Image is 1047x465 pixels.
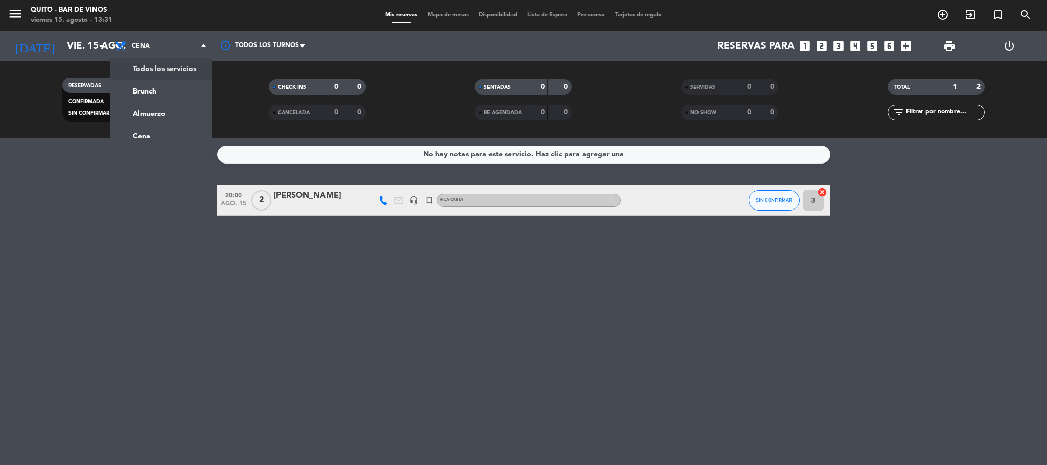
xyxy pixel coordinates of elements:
div: LOG OUT [980,31,1039,61]
span: NO SHOW [690,110,716,115]
strong: 0 [357,109,363,116]
span: RESERVADAS [68,83,101,88]
a: Almuerzo [110,103,212,125]
span: SIN CONFIRMAR [756,197,792,203]
strong: 0 [747,109,751,116]
span: Mapa de mesas [423,12,474,18]
a: Todos los servicios [110,58,212,80]
strong: 0 [770,109,776,116]
i: power_settings_new [1003,40,1015,52]
strong: 0 [564,83,570,90]
span: 2 [251,190,271,211]
span: print [943,40,956,52]
strong: 0 [334,83,338,90]
span: Cena [132,42,150,50]
span: A LA CARTA [440,198,463,202]
strong: 1 [953,83,957,90]
i: turned_in_not [992,9,1004,21]
strong: 0 [564,109,570,116]
span: TOTAL [894,85,910,90]
i: [DATE] [8,35,62,57]
i: filter_list [893,106,905,119]
i: looks_3 [832,39,845,53]
strong: 0 [747,83,751,90]
span: Pre-acceso [572,12,610,18]
i: headset_mic [409,196,418,205]
i: cancel [817,187,827,197]
i: looks_6 [882,39,896,53]
strong: 0 [334,109,338,116]
span: SENTADAS [484,85,511,90]
i: turned_in_not [425,196,434,205]
span: Mis reservas [380,12,423,18]
button: SIN CONFIRMAR [749,190,800,211]
span: Reservas para [717,40,795,52]
strong: 0 [541,109,545,116]
i: add_box [899,39,913,53]
i: looks_one [798,39,811,53]
span: RE AGENDADA [484,110,522,115]
i: arrow_drop_down [95,40,107,52]
input: Filtrar por nombre... [905,107,984,118]
i: add_circle_outline [937,9,949,21]
i: search [1019,9,1032,21]
i: looks_5 [866,39,879,53]
span: SERVIDAS [690,85,715,90]
span: CONFIRMADA [68,99,104,104]
span: CHECK INS [278,85,306,90]
span: ago. 15 [221,200,246,212]
span: 20:00 [221,189,246,200]
span: CANCELADA [278,110,310,115]
i: looks_4 [849,39,862,53]
strong: 0 [357,83,363,90]
div: No hay notas para este servicio. Haz clic para agregar una [423,149,624,160]
i: looks_two [815,39,828,53]
span: Disponibilidad [474,12,522,18]
div: [PERSON_NAME] [273,189,360,202]
div: viernes 15. agosto - 13:31 [31,15,112,26]
span: Lista de Espera [522,12,572,18]
i: exit_to_app [964,9,976,21]
a: Brunch [110,80,212,103]
span: Tarjetas de regalo [610,12,667,18]
strong: 0 [770,83,776,90]
strong: 2 [976,83,983,90]
button: menu [8,6,23,25]
div: Quito - Bar de Vinos [31,5,112,15]
span: SIN CONFIRMAR [68,111,109,116]
strong: 0 [541,83,545,90]
a: Cena [110,125,212,148]
i: menu [8,6,23,21]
